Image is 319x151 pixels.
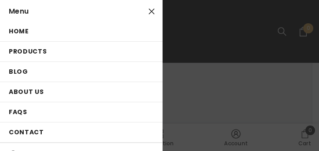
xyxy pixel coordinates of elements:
[9,87,44,96] span: About us
[9,67,28,76] span: Blog
[9,128,44,137] span: Contact
[9,47,47,56] span: Products
[143,3,160,20] button: Close
[9,27,29,36] span: Home
[9,7,29,16] span: Menu
[9,108,27,116] span: FAQs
